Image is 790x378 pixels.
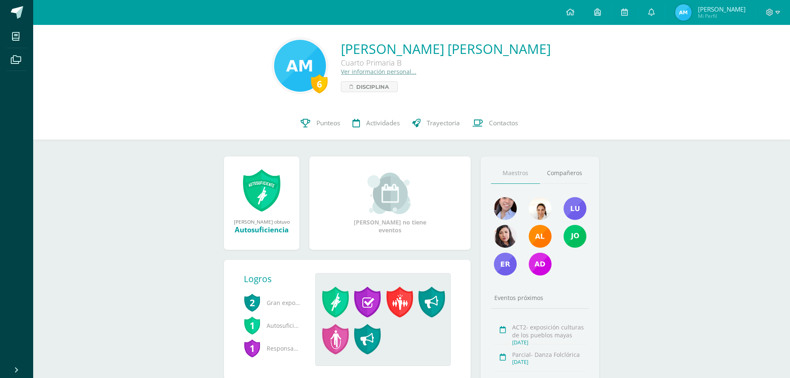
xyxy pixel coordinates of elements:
[244,316,260,335] span: 1
[540,163,589,184] a: Compañeros
[529,197,552,220] img: 460759890ffa2989b34c7fbce31da318.png
[244,273,309,285] div: Logros
[232,225,291,234] div: Autosuficiencia
[406,107,466,140] a: Trayectoria
[427,119,460,127] span: Trayectoria
[316,119,340,127] span: Punteos
[529,225,552,248] img: d015825c49c7989f71d1fd9a85bb1a15.png
[698,12,746,20] span: Mi Perfil
[494,197,517,220] img: 004b7dab916a732919bc4526a90f0e0d.png
[512,358,586,366] div: [DATE]
[244,314,302,337] span: Autosuficiencia
[311,74,328,93] div: 6
[366,119,400,127] span: Actividades
[346,107,406,140] a: Actividades
[341,58,551,68] div: Cuarto Primaria B
[244,293,260,312] span: 2
[244,339,260,358] span: 1
[349,173,432,234] div: [PERSON_NAME] no tiene eventos
[244,337,302,360] span: Responsabilidad
[512,323,586,339] div: ACT2- exposición culturas de los pueblos mayas
[341,40,551,58] a: [PERSON_NAME] [PERSON_NAME]
[675,4,692,21] img: 0d00219d12464e0694699ae6cfa14be8.png
[564,197,586,220] img: 882b92d904eae5f27d4e21099d1df480.png
[341,68,416,76] a: Ver información personal...
[244,291,302,314] span: Gran expositor
[489,119,518,127] span: Contactos
[512,351,586,358] div: Parcial- Danza Folclórica
[341,81,398,92] a: Disciplina
[491,163,540,184] a: Maestros
[494,253,517,276] img: 3b51858fa93919ca30eb1aad2d2e7161.png
[494,225,517,248] img: 0cf02b737582921a2c60d4ca3222e407.png
[294,107,346,140] a: Punteos
[698,5,746,13] span: [PERSON_NAME]
[356,82,389,92] span: Disciplina
[564,225,586,248] img: 80dc55f04c64c27a401bb1e172e25455.png
[274,40,326,92] img: ce7b1fad9df6bfa4ba45148ffa7b4bd4.png
[466,107,524,140] a: Contactos
[529,253,552,276] img: 5b8d7d9bbaffbb1a03aab001d6a9fc01.png
[512,339,586,346] div: [DATE]
[232,218,291,225] div: [PERSON_NAME] obtuvo
[367,173,413,214] img: event_small.png
[491,294,589,302] div: Eventos próximos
